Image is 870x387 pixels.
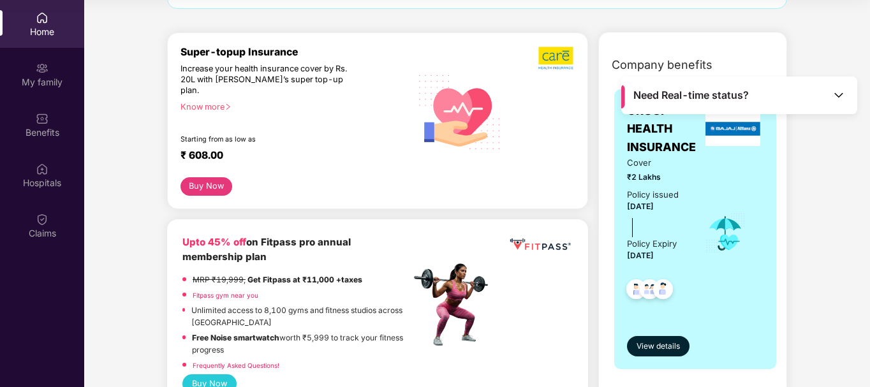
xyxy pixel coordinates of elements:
[36,163,48,175] img: svg+xml;base64,PHN2ZyBpZD0iSG9zcGl0YWxzIiB4bWxucz0iaHR0cDovL3d3dy53My5vcmcvMjAwMC9zdmciIHdpZHRoPS...
[193,291,258,299] a: Fitpass gym near you
[193,275,246,284] del: MRP ₹19,999,
[832,89,845,101] img: Toggle Icon
[411,61,510,161] img: svg+xml;base64,PHN2ZyB4bWxucz0iaHR0cDovL3d3dy53My5vcmcvMjAwMC9zdmciIHhtbG5zOnhsaW5rPSJodHRwOi8vd3...
[637,340,680,353] span: View details
[627,188,679,201] div: Policy issued
[181,102,403,111] div: Know more
[182,236,351,263] b: on Fitpass pro annual membership plan
[36,213,48,226] img: svg+xml;base64,PHN2ZyBpZD0iQ2xhaW0iIHhtbG5zPSJodHRwOi8vd3d3LnczLm9yZy8yMDAwL3N2ZyIgd2lkdGg9IjIwIi...
[182,236,246,248] b: Upto 45% off
[627,102,702,156] span: GROUP HEALTH INSURANCE
[247,275,362,284] strong: Get Fitpass at ₹11,000 +taxes
[621,275,652,307] img: svg+xml;base64,PHN2ZyB4bWxucz0iaHR0cDovL3d3dy53My5vcmcvMjAwMC9zdmciIHdpZHRoPSI0OC45NDMiIGhlaWdodD...
[191,304,410,328] p: Unlimited access to 8,100 gyms and fitness studios across [GEOGRAPHIC_DATA]
[36,11,48,24] img: svg+xml;base64,PHN2ZyBpZD0iSG9tZSIgeG1sbnM9Imh0dHA6Ly93d3cudzMub3JnLzIwMDAvc3ZnIiB3aWR0aD0iMjAiIG...
[181,177,232,196] button: Buy Now
[192,333,279,342] strong: Free Noise smartwatch
[410,260,499,349] img: fpp.png
[705,212,746,254] img: icon
[627,251,654,260] span: [DATE]
[647,275,679,307] img: svg+xml;base64,PHN2ZyB4bWxucz0iaHR0cDovL3d3dy53My5vcmcvMjAwMC9zdmciIHdpZHRoPSI0OC45NDMiIGhlaWdodD...
[705,112,760,146] img: insurerLogo
[627,336,689,356] button: View details
[181,46,411,58] div: Super-topup Insurance
[181,64,355,96] div: Increase your health insurance cover by Rs. 20L with [PERSON_NAME]’s super top-up plan.
[192,332,410,356] p: worth ₹5,999 to track your fitness progress
[627,201,654,211] span: [DATE]
[538,46,575,70] img: b5dec4f62d2307b9de63beb79f102df3.png
[627,156,687,170] span: Cover
[193,361,279,369] a: Frequently Asked Questions!
[627,237,677,251] div: Policy Expiry
[633,89,749,102] span: Need Real-time status?
[634,275,665,307] img: svg+xml;base64,PHN2ZyB4bWxucz0iaHR0cDovL3d3dy53My5vcmcvMjAwMC9zdmciIHdpZHRoPSI0OC45MTUiIGhlaWdodD...
[181,149,398,164] div: ₹ 608.00
[36,112,48,125] img: svg+xml;base64,PHN2ZyBpZD0iQmVuZWZpdHMiIHhtbG5zPSJodHRwOi8vd3d3LnczLm9yZy8yMDAwL3N2ZyIgd2lkdGg9Ij...
[36,62,48,75] img: svg+xml;base64,PHN2ZyB3aWR0aD0iMjAiIGhlaWdodD0iMjAiIHZpZXdCb3g9IjAgMCAyMCAyMCIgZmlsbD0ibm9uZSIgeG...
[612,56,712,74] span: Company benefits
[508,235,573,255] img: fppp.png
[181,135,357,144] div: Starting from as low as
[627,171,687,183] span: ₹2 Lakhs
[225,103,232,110] span: right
